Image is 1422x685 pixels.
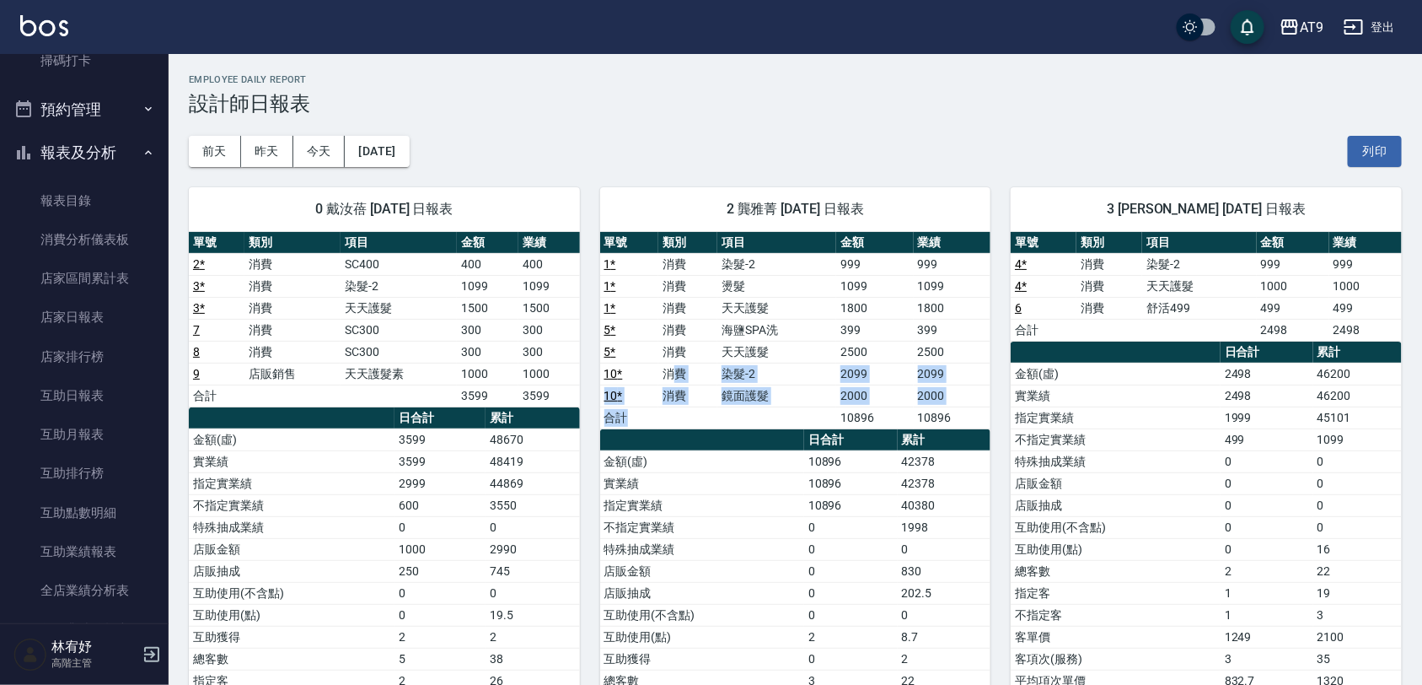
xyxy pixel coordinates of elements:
[1257,253,1329,275] td: 999
[898,604,991,626] td: 0
[1221,582,1313,604] td: 1
[898,538,991,560] td: 0
[717,363,836,385] td: 染髮-2
[1329,253,1402,275] td: 999
[600,582,804,604] td: 店販抽成
[1221,560,1313,582] td: 2
[189,472,394,494] td: 指定實業績
[804,604,898,626] td: 0
[1257,297,1329,319] td: 499
[1313,560,1402,582] td: 22
[457,232,518,254] th: 金額
[836,341,914,363] td: 2500
[394,407,486,429] th: 日合計
[600,407,659,429] td: 合計
[1231,10,1264,44] button: save
[717,341,836,363] td: 天天護髮
[914,407,991,429] td: 10896
[486,604,580,626] td: 19.5
[457,385,518,407] td: 3599
[457,341,518,363] td: 300
[600,232,991,429] table: a dense table
[7,454,162,493] a: 互助排行榜
[1011,232,1402,342] table: a dense table
[193,367,200,380] a: 9
[341,232,457,254] th: 項目
[1011,363,1221,385] td: 金額(虛)
[518,232,580,254] th: 業績
[394,538,486,560] td: 1000
[7,571,162,610] a: 全店業績分析表
[486,582,580,604] td: 0
[189,582,394,604] td: 互助使用(不含點)
[1313,385,1402,407] td: 46200
[898,648,991,670] td: 2
[1221,648,1313,670] td: 3
[457,297,518,319] td: 1500
[658,363,717,385] td: 消費
[658,232,717,254] th: 類別
[836,363,914,385] td: 2099
[658,253,717,275] td: 消費
[189,232,244,254] th: 單號
[1257,275,1329,297] td: 1000
[189,494,394,516] td: 不指定實業績
[189,232,580,407] table: a dense table
[457,275,518,297] td: 1099
[7,298,162,337] a: 店家日報表
[189,74,1402,85] h2: Employee Daily Report
[717,253,836,275] td: 染髮-2
[600,450,804,472] td: 金額(虛)
[486,626,580,648] td: 2
[7,41,162,80] a: 掃碼打卡
[394,472,486,494] td: 2999
[486,450,580,472] td: 48419
[717,319,836,341] td: 海鹽SPA洗
[836,385,914,407] td: 2000
[1076,297,1142,319] td: 消費
[717,297,836,319] td: 天天護髮
[518,363,580,385] td: 1000
[1221,363,1313,385] td: 2498
[394,429,486,450] td: 3599
[1257,232,1329,254] th: 金額
[914,341,991,363] td: 2500
[394,626,486,648] td: 2
[1142,253,1256,275] td: 染髮-2
[241,136,293,167] button: 昨天
[189,538,394,560] td: 店販金額
[1329,319,1402,341] td: 2498
[1221,385,1313,407] td: 2498
[836,275,914,297] td: 1099
[244,341,341,363] td: 消費
[1011,319,1076,341] td: 合計
[1300,17,1323,38] div: AT9
[51,639,137,655] h5: 林宥妤
[1142,232,1256,254] th: 項目
[836,297,914,319] td: 1800
[394,560,486,582] td: 250
[1142,275,1256,297] td: 天天護髮
[518,385,580,407] td: 3599
[898,472,991,494] td: 42378
[620,201,971,218] span: 2 龔雅菁 [DATE] 日報表
[51,655,137,671] p: 高階主管
[486,472,580,494] td: 44869
[1011,538,1221,560] td: 互助使用(點)
[1031,201,1382,218] span: 3 [PERSON_NAME] [DATE] 日報表
[457,363,518,385] td: 1000
[189,516,394,538] td: 特殊抽成業績
[1011,648,1221,670] td: 客項次(服務)
[189,560,394,582] td: 店販抽成
[1221,472,1313,494] td: 0
[836,253,914,275] td: 999
[914,297,991,319] td: 1800
[345,136,409,167] button: [DATE]
[341,275,457,297] td: 染髮-2
[836,407,914,429] td: 10896
[804,472,898,494] td: 10896
[1313,342,1402,364] th: 累計
[914,319,991,341] td: 399
[804,626,898,648] td: 2
[486,407,580,429] th: 累計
